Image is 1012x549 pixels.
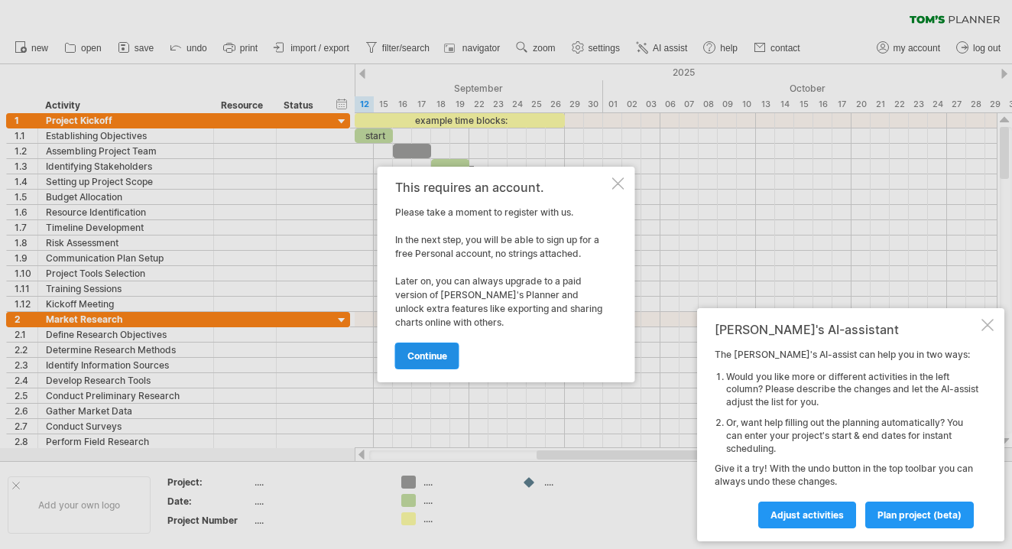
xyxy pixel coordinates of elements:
[395,180,609,194] div: This requires an account.
[758,502,856,528] a: Adjust activities
[407,350,447,362] span: continue
[726,371,978,409] li: Would you like more or different activities in the left column? Please describe the changes and l...
[395,180,609,369] div: Please take a moment to register with us. In the next step, you will be able to sign up for a fre...
[877,509,962,521] span: plan project (beta)
[395,343,459,369] a: continue
[715,349,978,528] div: The [PERSON_NAME]'s AI-assist can help you in two ways: Give it a try! With the undo button in th...
[715,322,978,337] div: [PERSON_NAME]'s AI-assistant
[865,502,974,528] a: plan project (beta)
[726,417,978,455] li: Or, want help filling out the planning automatically? You can enter your project's start & end da...
[770,509,844,521] span: Adjust activities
